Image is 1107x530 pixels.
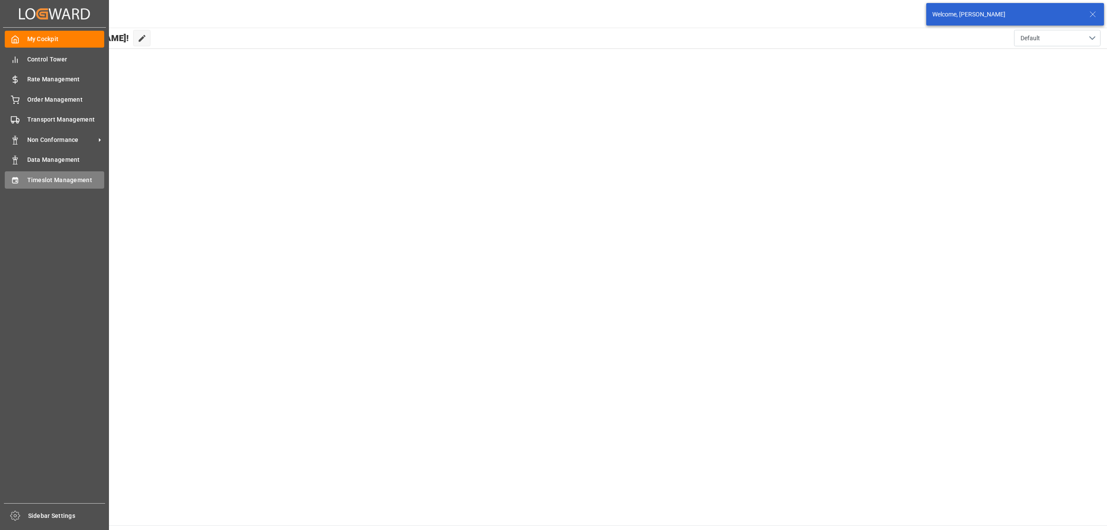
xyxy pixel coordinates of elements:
span: Data Management [27,155,105,164]
span: Order Management [27,95,105,104]
span: Control Tower [27,55,105,64]
a: Transport Management [5,111,104,128]
span: Timeslot Management [27,176,105,185]
span: Transport Management [27,115,105,124]
button: open menu [1014,30,1101,46]
div: Welcome, [PERSON_NAME] [932,10,1081,19]
a: Data Management [5,151,104,168]
a: Rate Management [5,71,104,88]
span: Rate Management [27,75,105,84]
a: Control Tower [5,51,104,67]
span: Default [1021,34,1040,43]
a: Timeslot Management [5,171,104,188]
span: Non Conformance [27,135,96,145]
a: My Cockpit [5,31,104,48]
span: My Cockpit [27,35,105,44]
a: Order Management [5,91,104,108]
span: Sidebar Settings [28,511,106,520]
